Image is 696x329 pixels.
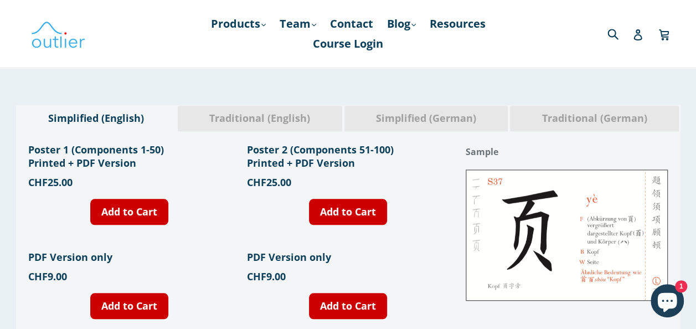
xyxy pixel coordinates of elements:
span: Traditional (English) [186,111,334,126]
span: Traditional (German) [518,111,671,126]
span: CHF9.00 [247,270,286,283]
span: Simplified (German) [353,111,500,126]
h1: Poster 1 (Components 1-50) Printed + PDF Version [28,143,230,169]
img: Outlier Linguistics [30,18,86,50]
span: Simplified (English) [25,111,168,126]
span: CHF9.00 [28,270,67,283]
input: Search [605,22,635,45]
a: Team [274,14,322,34]
a: Blog [381,14,421,34]
h1: Poster 2 (Components 51-100) Printed + PDF Version [247,143,449,169]
a: Add to Cart [309,199,387,225]
a: Contact [324,14,379,34]
span: CHF25.00 [247,176,291,189]
a: Add to Cart [90,199,168,225]
h1: Sample [466,143,668,161]
a: Add to Cart [90,293,168,319]
h1: PDF Version only [247,250,449,264]
a: Products [205,14,271,34]
h1: PDF Version only [28,250,230,264]
span: CHF25.00 [28,176,73,189]
inbox-online-store-chat: Shopify online store chat [647,284,687,320]
a: Add to Cart [309,293,387,319]
a: Resources [424,14,491,34]
a: Course Login [307,34,389,54]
